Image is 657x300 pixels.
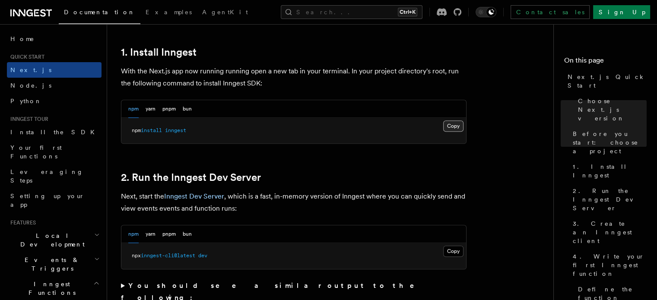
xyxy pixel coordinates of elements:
a: Leveraging Steps [7,164,102,188]
span: Choose Next.js version [578,97,647,123]
span: npx [132,253,141,259]
span: Python [10,98,42,104]
span: inngest-cli@latest [141,253,195,259]
button: Copy [443,120,463,132]
span: Documentation [64,9,135,16]
a: Next.js [7,62,102,78]
button: yarn [146,100,156,118]
a: Next.js Quick Start [564,69,647,93]
a: Inngest Dev Server [164,192,224,200]
span: inngest [165,127,186,133]
a: Python [7,93,102,109]
h4: On this page [564,55,647,69]
button: pnpm [162,100,176,118]
span: AgentKit [202,9,248,16]
p: Next, start the , which is a fast, in-memory version of Inngest where you can quickly send and vi... [121,190,467,215]
span: Next.js Quick Start [568,73,647,90]
a: Contact sales [511,5,590,19]
a: Documentation [59,3,140,24]
span: Leveraging Steps [10,168,83,184]
span: Your first Functions [10,144,62,160]
span: Inngest Functions [7,280,93,297]
span: Home [10,35,35,43]
span: Inngest tour [7,116,48,123]
a: Home [7,31,102,47]
span: 4. Write your first Inngest function [573,252,647,278]
span: install [141,127,162,133]
button: Local Development [7,228,102,252]
button: yarn [146,225,156,243]
a: Choose Next.js version [574,93,647,126]
span: Events & Triggers [7,256,94,273]
p: With the Next.js app now running running open a new tab in your terminal. In your project directo... [121,65,467,89]
a: Your first Functions [7,140,102,164]
a: 1. Install Inngest [121,46,197,58]
button: Toggle dark mode [476,7,496,17]
button: Search...Ctrl+K [281,5,422,19]
span: 3. Create an Inngest client [573,219,647,245]
a: 2. Run the Inngest Dev Server [121,171,261,183]
button: bun [183,100,192,118]
button: bun [183,225,192,243]
a: AgentKit [197,3,253,23]
span: npm [132,127,141,133]
span: Quick start [7,54,44,60]
a: 3. Create an Inngest client [569,216,647,249]
span: dev [198,253,207,259]
a: Install the SDK [7,124,102,140]
span: Setting up your app [10,193,85,208]
a: Examples [140,3,197,23]
button: Events & Triggers [7,252,102,276]
span: Local Development [7,231,94,249]
a: 2. Run the Inngest Dev Server [569,183,647,216]
button: npm [128,100,139,118]
span: Features [7,219,36,226]
a: 1. Install Inngest [569,159,647,183]
span: 2. Run the Inngest Dev Server [573,186,647,212]
button: Copy [443,246,463,257]
button: npm [128,225,139,243]
a: Before you start: choose a project [569,126,647,159]
span: 1. Install Inngest [573,162,647,180]
span: Examples [146,9,192,16]
span: Node.js [10,82,51,89]
span: Before you start: choose a project [573,129,647,155]
a: 4. Write your first Inngest function [569,249,647,281]
a: Node.js [7,78,102,93]
span: Next.js [10,66,51,73]
button: pnpm [162,225,176,243]
kbd: Ctrl+K [398,8,417,16]
a: Sign Up [593,5,650,19]
span: Install the SDK [10,129,100,136]
a: Setting up your app [7,188,102,212]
